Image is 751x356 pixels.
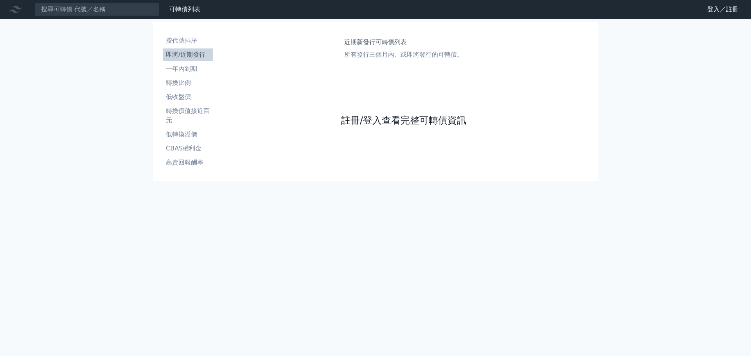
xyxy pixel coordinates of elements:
[163,142,213,155] a: CBAS權利金
[34,3,160,16] input: 搜尋可轉債 代號／名稱
[163,144,213,153] li: CBAS權利金
[163,36,213,45] li: 按代號排序
[163,34,213,47] a: 按代號排序
[344,38,463,47] h1: 近期新發行可轉債列表
[163,91,213,103] a: 低收盤價
[701,3,745,16] a: 登入／註冊
[163,105,213,127] a: 轉換價值接近百元
[163,64,213,73] li: 一年內到期
[163,130,213,139] li: 低轉換溢價
[163,77,213,89] a: 轉換比例
[163,128,213,141] a: 低轉換溢價
[163,50,213,59] li: 即將/近期發行
[163,63,213,75] a: 一年內到期
[341,114,466,127] a: 註冊/登入查看完整可轉債資訊
[163,92,213,102] li: 低收盤價
[163,48,213,61] a: 即將/近期發行
[163,106,213,125] li: 轉換價值接近百元
[344,50,463,59] p: 所有發行三個月內、或即將發行的可轉債。
[163,158,213,167] li: 高賣回報酬率
[163,156,213,169] a: 高賣回報酬率
[163,78,213,88] li: 轉換比例
[169,5,200,13] a: 可轉債列表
